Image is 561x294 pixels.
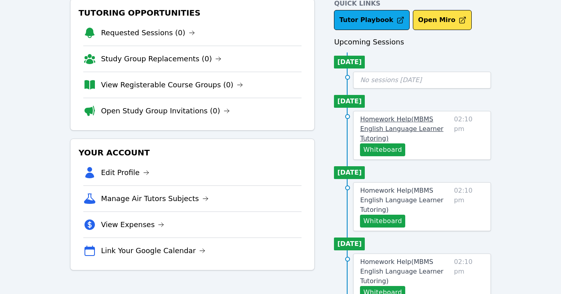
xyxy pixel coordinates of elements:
[360,115,450,143] a: Homework Help(MBMS English Language Learner Tutoring)
[334,56,365,68] li: [DATE]
[334,95,365,108] li: [DATE]
[334,166,365,179] li: [DATE]
[101,193,209,204] a: Manage Air Tutors Subjects
[101,105,230,117] a: Open Study Group Invitations (0)
[101,27,195,38] a: Requested Sessions (0)
[360,186,450,215] a: Homework Help(MBMS English Language Learner Tutoring)
[360,76,422,84] span: No sessions [DATE]
[360,257,450,286] a: Homework Help(MBMS English Language Learner Tutoring)
[101,245,205,256] a: Link Your Google Calendar
[360,115,443,142] span: Homework Help ( MBMS English Language Learner Tutoring )
[334,238,365,250] li: [DATE]
[77,6,308,20] h3: Tutoring Opportunities
[101,79,243,91] a: View Registerable Course Groups (0)
[334,10,410,30] a: Tutor Playbook
[334,36,491,48] h3: Upcoming Sessions
[101,53,221,64] a: Study Group Replacements (0)
[454,115,484,156] span: 02:10 pm
[101,219,164,230] a: View Expenses
[454,186,484,228] span: 02:10 pm
[360,215,405,228] button: Whiteboard
[77,145,308,160] h3: Your Account
[360,143,405,156] button: Whiteboard
[360,187,443,213] span: Homework Help ( MBMS English Language Learner Tutoring )
[413,10,472,30] button: Open Miro
[101,167,149,178] a: Edit Profile
[360,258,443,285] span: Homework Help ( MBMS English Language Learner Tutoring )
